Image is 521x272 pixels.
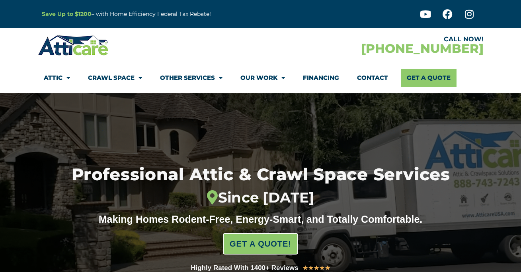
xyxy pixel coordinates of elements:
a: Other Services [160,69,222,87]
a: Our Work [240,69,285,87]
div: CALL NOW! [261,36,484,42]
div: Since [DATE] [32,189,488,206]
a: Save Up to $1200 [42,10,92,17]
p: – with Home Efficiency Federal Tax Rebate! [42,10,300,19]
span: GET A QUOTE! [230,236,291,252]
a: Financing [303,69,339,87]
div: Making Homes Rodent-Free, Energy-Smart, and Totally Comfortable. [84,213,438,225]
a: Attic [44,69,70,87]
a: Crawl Space [88,69,142,87]
nav: Menu [44,69,478,87]
a: GET A QUOTE! [223,233,298,255]
a: Get A Quote [401,69,457,87]
h1: Professional Attic & Crawl Space Services [32,166,488,206]
a: Contact [357,69,388,87]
